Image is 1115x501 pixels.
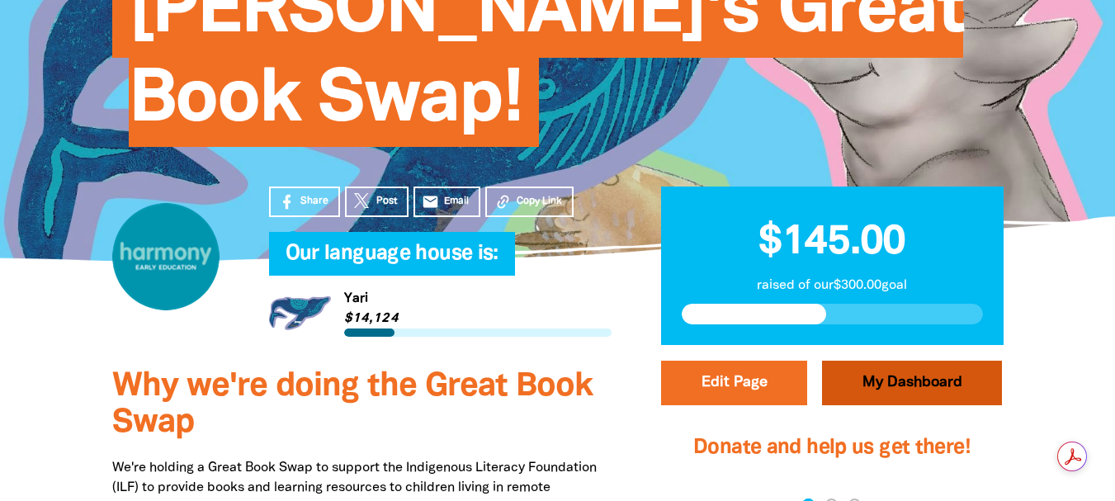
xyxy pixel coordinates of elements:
[300,194,328,209] span: Share
[376,194,397,209] span: Post
[661,361,807,405] button: Edit Page
[269,259,612,269] h6: My Team
[485,187,574,217] button: Copy Link
[112,371,593,438] span: Why we're doing the Great Book Swap
[444,194,469,209] span: Email
[822,361,1002,405] a: My Dashboard
[413,187,481,217] a: emailEmail
[345,187,409,217] a: Post
[269,187,340,217] a: Share
[693,438,971,457] span: Donate and help us get there!
[286,244,498,276] span: Our language house is:
[758,224,905,262] span: $145.00
[682,276,983,295] p: raised of our $300.00 goal
[422,193,439,210] i: email
[517,194,562,209] span: Copy Link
